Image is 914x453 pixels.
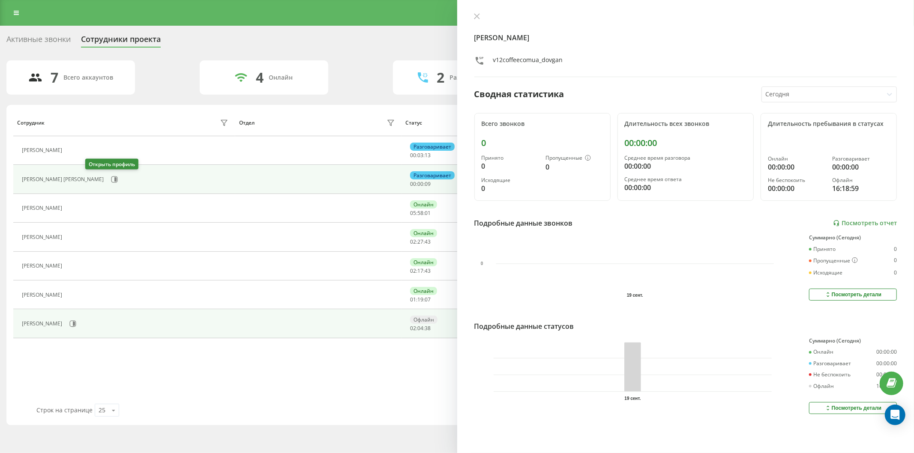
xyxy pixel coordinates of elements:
div: 0 [546,162,603,172]
div: Посмотреть детали [824,405,881,411]
div: Сводная статистика [474,88,564,101]
div: : : [410,181,431,187]
div: Онлайн [410,258,437,266]
div: Разговаривают [450,74,496,81]
span: 04 [417,325,423,332]
h4: [PERSON_NAME] [474,33,897,43]
div: : : [410,239,431,245]
div: 16:18:59 [876,383,897,389]
span: 02 [410,238,416,245]
div: 0 [482,138,603,148]
div: 00:00:00 [832,162,890,172]
div: : : [410,297,431,303]
span: 58 [417,209,423,217]
div: Длительность всех звонков [625,120,746,128]
div: Онлайн [410,287,437,295]
div: Суммарно (Сегодня) [809,338,897,344]
div: Отдел [239,120,255,126]
div: Принято [482,155,539,161]
div: [PERSON_NAME] [22,321,64,327]
span: 13 [425,152,431,159]
div: Офлайн [809,383,834,389]
div: Разговаривает [410,143,455,151]
div: Разговаривает [832,156,890,162]
div: 00:00:00 [625,182,746,193]
div: Open Intercom Messenger [885,405,905,425]
div: Офлайн [410,316,438,324]
text: 0 [481,262,483,266]
div: Онлайн [410,229,437,237]
div: Подробные данные звонков [474,218,573,228]
div: 0 [894,246,897,252]
div: : : [410,210,431,216]
div: Статус [405,120,422,126]
span: 07 [425,296,431,303]
span: 43 [425,267,431,274]
div: [PERSON_NAME] [22,147,64,153]
div: Среднее время разговора [625,155,746,161]
div: 00:00:00 [876,349,897,355]
div: [PERSON_NAME] [22,205,64,211]
div: Принято [809,246,836,252]
div: Сотрудник [17,120,45,126]
div: Онлайн [269,74,293,81]
div: Разговаривает [809,361,851,367]
a: Посмотреть отчет [833,220,897,227]
span: 00 [410,152,416,159]
div: 7 [51,69,59,86]
button: Посмотреть детали [809,289,897,301]
div: Не беспокоить [768,177,825,183]
div: 0 [894,270,897,276]
span: 27 [417,238,423,245]
span: 19 [417,296,423,303]
button: Посмотреть детали [809,402,897,414]
div: 2 [437,69,444,86]
div: 00:00:00 [625,161,746,171]
div: : : [410,268,431,274]
div: Пропущенные [546,155,603,162]
div: 0 [482,161,539,171]
div: Исходящие [482,177,539,183]
div: 00:00:00 [625,138,746,148]
span: 00 [410,180,416,188]
div: v12coffeecomua_dovgan [493,56,563,68]
div: Суммарно (Сегодня) [809,235,897,241]
div: [PERSON_NAME] [22,234,64,240]
span: 09 [425,180,431,188]
div: 16:18:59 [832,183,890,194]
div: [PERSON_NAME] [PERSON_NAME] [22,176,106,182]
div: 4 [256,69,264,86]
div: Активные звонки [6,35,71,48]
span: 01 [425,209,431,217]
span: 03 [417,152,423,159]
div: 0 [482,183,539,194]
div: Не беспокоить [809,372,851,378]
div: : : [410,152,431,158]
div: Офлайн [832,177,890,183]
span: Строк на странице [36,406,93,414]
text: 19 сент. [624,396,641,401]
div: 00:00:00 [768,183,825,194]
div: Длительность пребывания в статусах [768,120,890,128]
span: 05 [410,209,416,217]
span: 38 [425,325,431,332]
div: 00:00:00 [768,162,825,172]
div: Разговаривает [410,171,455,179]
div: Открыть профиль [85,159,138,170]
span: 17 [417,267,423,274]
div: Онлайн [809,349,833,355]
div: 00:00:00 [876,372,897,378]
div: Среднее время ответа [625,176,746,182]
div: Всего аккаунтов [64,74,114,81]
div: Подробные данные статусов [474,321,574,331]
div: 0 [894,257,897,264]
span: 01 [410,296,416,303]
span: 00 [417,180,423,188]
div: Онлайн [768,156,825,162]
div: Исходящие [809,270,842,276]
div: Онлайн [410,200,437,209]
span: 43 [425,238,431,245]
div: 25 [99,406,105,414]
div: : : [410,325,431,331]
div: [PERSON_NAME] [22,292,64,298]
